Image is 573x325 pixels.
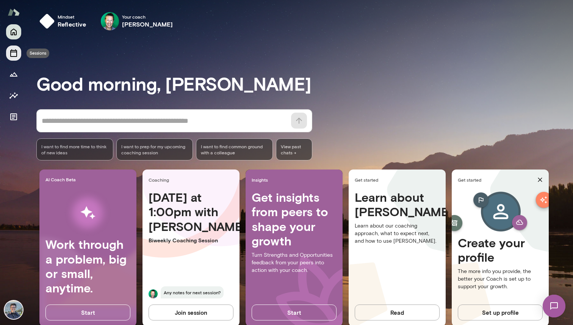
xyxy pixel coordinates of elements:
img: Brian Lawrence [101,12,119,30]
button: Documents [6,109,21,124]
button: Read [355,305,440,320]
img: AI Workflows [54,189,122,237]
div: Sessions [27,49,49,58]
button: Start [252,305,337,320]
img: mindset [39,14,55,29]
h4: Work through a problem, big or small, anytime. [45,237,130,295]
button: Insights [6,88,21,103]
div: I want to find more time to think of new ideas [36,138,113,160]
button: Sessions [6,46,21,61]
img: Júlio Batista [5,301,23,319]
button: Home [6,24,21,39]
h6: reflective [58,20,86,29]
img: Create profile [461,190,540,236]
h4: [DATE] at 1:00pm with [PERSON_NAME] [149,190,233,234]
p: Biweekly Coaching Session [149,237,233,244]
span: Get started [458,177,534,183]
button: Start [45,305,130,320]
span: Insights [252,177,340,183]
span: Any notes for next session? [161,286,224,298]
p: Learn about our coaching approach, what to expect next, and how to use [PERSON_NAME]. [355,222,440,245]
span: Get started [355,177,443,183]
h4: Get insights from peers to shape your growth [252,190,337,248]
h6: [PERSON_NAME] [122,20,173,29]
h4: Learn about [PERSON_NAME] [355,190,440,219]
img: Brian [149,289,158,298]
span: View past chats -> [276,138,312,160]
span: I want to prep for my upcoming coaching session [121,143,188,155]
p: The more info you provide, the better your Coach is set up to support your growth. [458,268,543,290]
h3: Good morning, [PERSON_NAME] [36,73,573,94]
span: Your coach [122,14,173,20]
span: I want to find more time to think of new ideas [41,143,108,155]
h4: Create your profile [458,236,543,265]
img: Mento [8,5,20,19]
button: Join session [149,305,233,320]
div: I want to find common ground with a colleague [196,138,273,160]
button: Growth Plan [6,67,21,82]
span: AI Coach Beta [45,176,133,182]
div: Brian LawrenceYour coach[PERSON_NAME] [95,9,178,33]
span: Coaching [149,177,236,183]
button: Set up profile [458,305,543,320]
span: Mindset [58,14,86,20]
button: Mindsetreflective [36,9,92,33]
span: I want to find common ground with a colleague [201,143,268,155]
div: I want to prep for my upcoming coaching session [116,138,193,160]
p: Turn Strengths and Opportunities feedback from your peers into action with your coach. [252,251,337,274]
